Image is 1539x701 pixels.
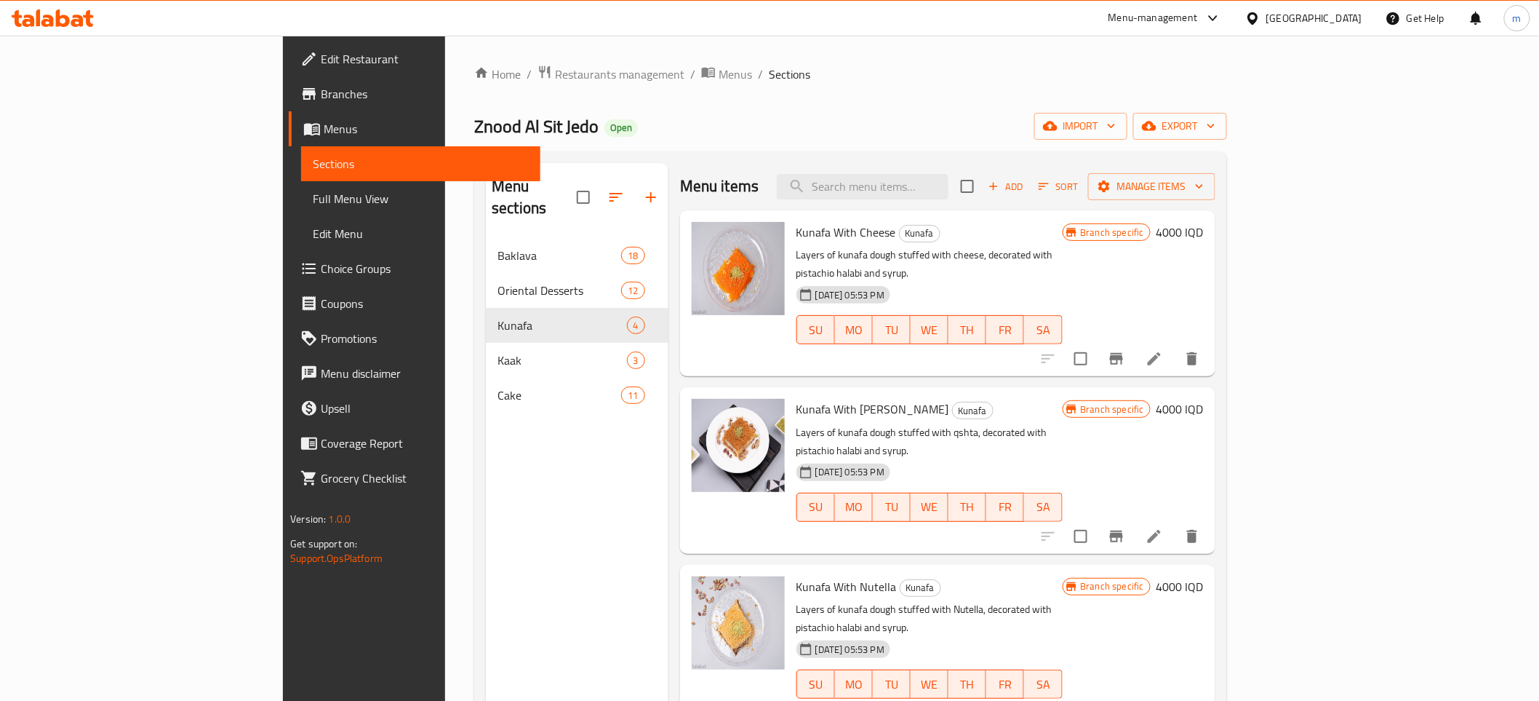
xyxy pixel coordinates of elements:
li: / [690,66,695,83]
button: MO [835,670,873,699]
button: SA [1024,670,1062,699]
button: FR [986,670,1024,699]
button: TU [873,315,911,344]
span: TH [954,320,980,341]
span: Get support on: [290,534,357,553]
span: TU [879,320,905,341]
span: 12 [622,284,644,298]
span: SA [1030,496,1056,518]
h6: 4000 IQD [1156,577,1204,597]
span: Sort sections [599,180,633,215]
button: FR [986,315,1024,344]
button: Branch-specific-item [1099,519,1134,554]
a: Edit menu item [1146,528,1163,545]
a: Sections [301,146,540,181]
a: Coverage Report [289,426,540,461]
img: Kunafa With Cheese [692,222,785,315]
li: / [758,66,763,83]
div: [GEOGRAPHIC_DATA] [1266,10,1362,26]
a: Grocery Checklist [289,461,540,496]
span: SU [803,320,829,341]
button: FR [986,493,1024,522]
button: WE [911,493,948,522]
span: Upsell [321,400,528,417]
div: Kunafa [952,402,994,419]
button: Add [983,175,1029,198]
span: Sort [1039,178,1079,195]
span: Kaak [497,352,627,369]
button: Add section [633,180,668,215]
span: WE [916,674,943,695]
a: Coupons [289,286,540,321]
h6: 4000 IQD [1156,222,1204,242]
button: Branch-specific-item [1099,341,1134,376]
span: Restaurants management [555,66,684,83]
span: Kunafa [900,579,940,596]
button: import [1034,113,1127,140]
div: items [621,282,644,299]
span: Cake [497,387,621,404]
span: Kunafa With Cheese [796,221,896,243]
span: 3 [628,354,644,368]
span: Branch specific [1075,226,1150,239]
span: import [1046,117,1116,135]
span: 4 [628,319,644,333]
span: Grocery Checklist [321,470,528,487]
span: Coverage Report [321,435,528,452]
div: Cake11 [486,378,668,413]
a: Full Menu View [301,181,540,216]
span: SU [803,496,829,518]
button: TH [948,670,986,699]
button: TU [873,670,911,699]
a: Menus [701,65,752,84]
a: Choice Groups [289,251,540,286]
div: Kunafa [497,317,627,334]
a: Menus [289,111,540,146]
span: Choice Groups [321,260,528,277]
img: Kunafa With Nutella [692,577,785,670]
span: Edit Menu [313,225,528,242]
span: Edit Restaurant [321,50,528,68]
button: Sort [1035,175,1082,198]
button: SA [1024,315,1062,344]
span: FR [992,674,1018,695]
button: SU [796,670,835,699]
span: MO [841,320,867,341]
span: Version: [290,510,326,528]
span: Manage items [1100,178,1204,196]
span: Menus [324,120,528,138]
span: Kunafa [900,225,940,242]
span: Kunafa [953,403,993,419]
span: Sections [313,155,528,173]
a: Branches [289,76,540,111]
span: SA [1030,674,1056,695]
div: items [621,387,644,404]
button: export [1133,113,1227,140]
span: Select section [952,171,983,202]
nav: breadcrumb [474,65,1227,84]
h6: 4000 IQD [1156,399,1204,419]
button: MO [835,493,873,522]
span: TU [879,674,905,695]
span: Branch specific [1075,403,1150,416]
div: Menu-management [1108,9,1198,27]
span: [DATE] 05:53 PM [810,643,890,657]
button: TH [948,315,986,344]
button: TU [873,493,911,522]
button: WE [911,315,948,344]
span: [DATE] 05:53 PM [810,288,890,302]
div: items [621,247,644,264]
span: Baklava [497,247,621,264]
span: [DATE] 05:53 PM [810,465,890,479]
div: Oriental Desserts12 [486,273,668,308]
span: FR [992,320,1018,341]
button: MO [835,315,873,344]
span: Open [604,122,638,134]
span: 1.0.0 [329,510,351,528]
span: Select to update [1066,344,1096,374]
span: Menus [719,66,752,83]
span: TH [954,496,980,518]
div: Kunafa [899,225,940,242]
span: Branches [321,85,528,103]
